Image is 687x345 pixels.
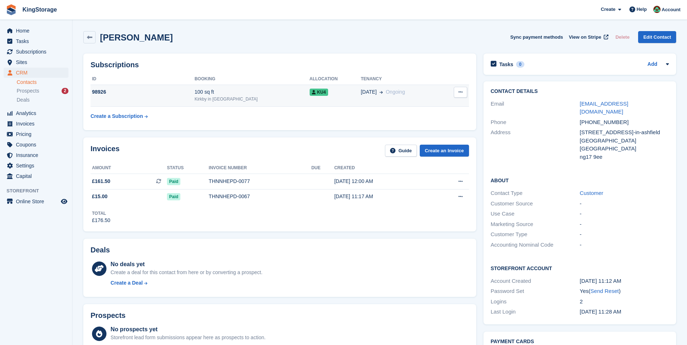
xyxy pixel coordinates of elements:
a: [EMAIL_ADDRESS][DOMAIN_NAME] [580,101,628,115]
button: Delete [612,31,632,43]
a: View on Stripe [566,31,610,43]
a: KingStorage [20,4,60,16]
div: - [580,200,669,208]
div: Storefront lead form submissions appear here as prospects to action. [110,334,265,341]
h2: Storefront Account [491,264,669,272]
div: Last Login [491,308,580,316]
div: 0 [516,61,524,68]
th: ID [91,73,194,85]
div: [DATE] 12:00 AM [334,178,431,185]
a: menu [4,161,68,171]
th: Status [167,162,209,174]
span: £15.00 [92,193,108,200]
div: THNNHEPD-0067 [209,193,311,200]
h2: About [491,176,669,184]
div: 2 [62,88,68,94]
div: Customer Type [491,230,580,239]
th: Booking [194,73,309,85]
a: Guide [385,145,417,157]
a: Customer [580,190,603,196]
span: Capital [16,171,59,181]
span: Coupons [16,140,59,150]
div: Accounting Nominal Code [491,241,580,249]
h2: Payment cards [491,339,669,345]
a: menu [4,129,68,139]
a: Create an Invoice [420,145,469,157]
span: Storefront [7,187,72,195]
a: Add [648,60,657,69]
th: Tenancy [361,73,441,85]
div: [STREET_ADDRESS]-in-ashfield [580,128,669,137]
h2: [PERSON_NAME] [100,33,173,42]
a: menu [4,171,68,181]
a: menu [4,26,68,36]
span: KU4 [310,89,328,96]
th: Amount [91,162,167,174]
div: [DATE] 11:12 AM [580,277,669,285]
a: Edit Contact [638,31,676,43]
a: Prospects 2 [17,87,68,95]
div: No deals yet [110,260,262,269]
div: 98926 [91,88,194,96]
div: - [580,220,669,229]
a: menu [4,68,68,78]
div: Total [92,210,110,217]
a: menu [4,119,68,129]
a: menu [4,36,68,46]
div: Customer Source [491,200,580,208]
h2: Prospects [91,311,126,320]
div: Logins [491,298,580,306]
span: Ongoing [386,89,405,95]
span: View on Stripe [569,34,601,41]
img: John King [653,6,661,13]
time: 2025-07-30 10:28:31 UTC [580,308,621,315]
div: Marketing Source [491,220,580,229]
a: menu [4,140,68,150]
h2: Deals [91,246,110,254]
a: Send Reset [590,288,619,294]
div: - [580,230,669,239]
h2: Invoices [91,145,120,157]
div: Use Case [491,210,580,218]
span: ( ) [588,288,620,294]
th: Created [334,162,431,174]
a: Deals [17,96,68,104]
div: 2 [580,298,669,306]
span: Settings [16,161,59,171]
h2: Tasks [499,61,514,68]
a: Preview store [60,197,68,206]
a: menu [4,57,68,67]
a: Create a Subscription [91,110,148,123]
th: Invoice number [209,162,311,174]
a: menu [4,196,68,206]
div: Contact Type [491,189,580,197]
div: 100 sq ft [194,88,309,96]
div: - [580,241,669,249]
span: CRM [16,68,59,78]
span: Analytics [16,108,59,118]
span: Insurance [16,150,59,160]
span: £161.50 [92,178,110,185]
span: [DATE] [361,88,377,96]
div: Kirkby in [GEOGRAPHIC_DATA] [194,96,309,102]
span: Prospects [17,88,39,94]
div: Create a Subscription [91,112,143,120]
th: Allocation [310,73,361,85]
div: Account Created [491,277,580,285]
a: menu [4,47,68,57]
th: Due [311,162,334,174]
span: Pricing [16,129,59,139]
div: THNNHEPD-0077 [209,178,311,185]
span: Create [601,6,615,13]
div: [GEOGRAPHIC_DATA] [580,137,669,145]
div: Email [491,100,580,116]
div: Password Set [491,287,580,295]
span: Account [662,6,680,13]
div: Yes [580,287,669,295]
div: Phone [491,118,580,127]
a: menu [4,108,68,118]
div: Create a Deal [110,279,143,287]
a: Create a Deal [110,279,262,287]
span: Tasks [16,36,59,46]
span: Help [637,6,647,13]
